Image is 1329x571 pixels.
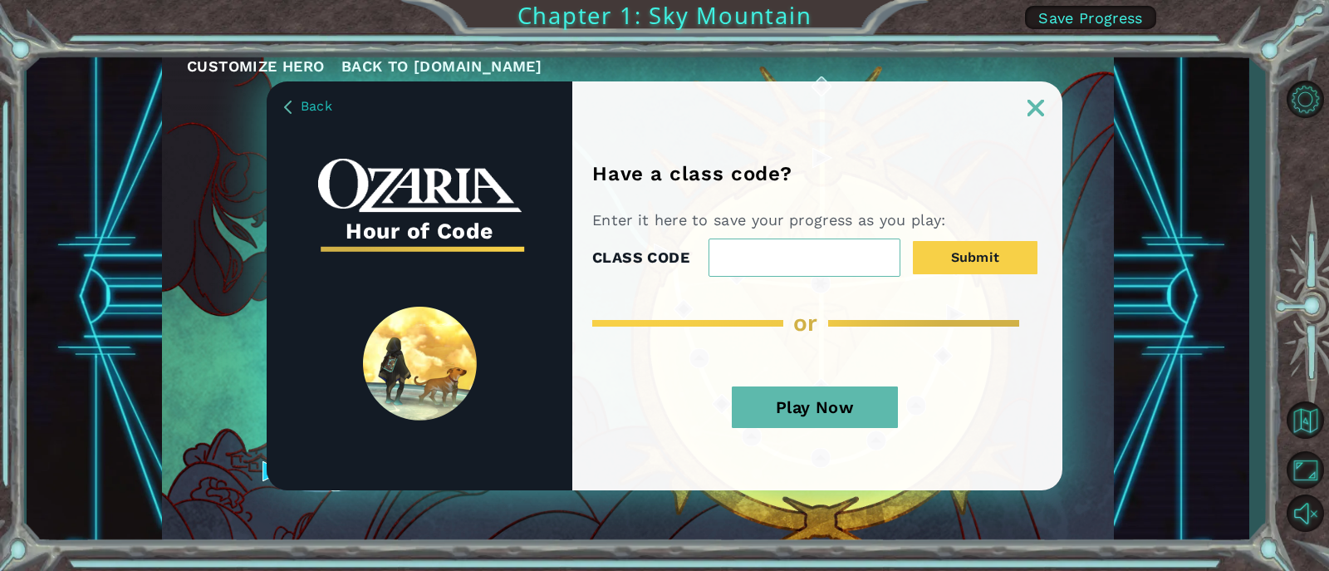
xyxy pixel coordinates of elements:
[732,386,898,428] button: Play Now
[913,241,1037,274] button: Submit
[363,307,477,421] img: SpiritLandReveal.png
[301,98,332,114] span: Back
[318,159,522,213] img: whiteOzariaWordmark.png
[793,309,818,337] span: or
[1027,100,1044,116] img: ExitButton_Dusk.png
[592,245,689,270] label: CLASS CODE
[592,210,952,230] p: Enter it here to save your progress as you play:
[592,162,797,185] h1: Have a class code?
[318,213,522,249] h3: Hour of Code
[284,101,292,114] img: BackArrow_Dusk.png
